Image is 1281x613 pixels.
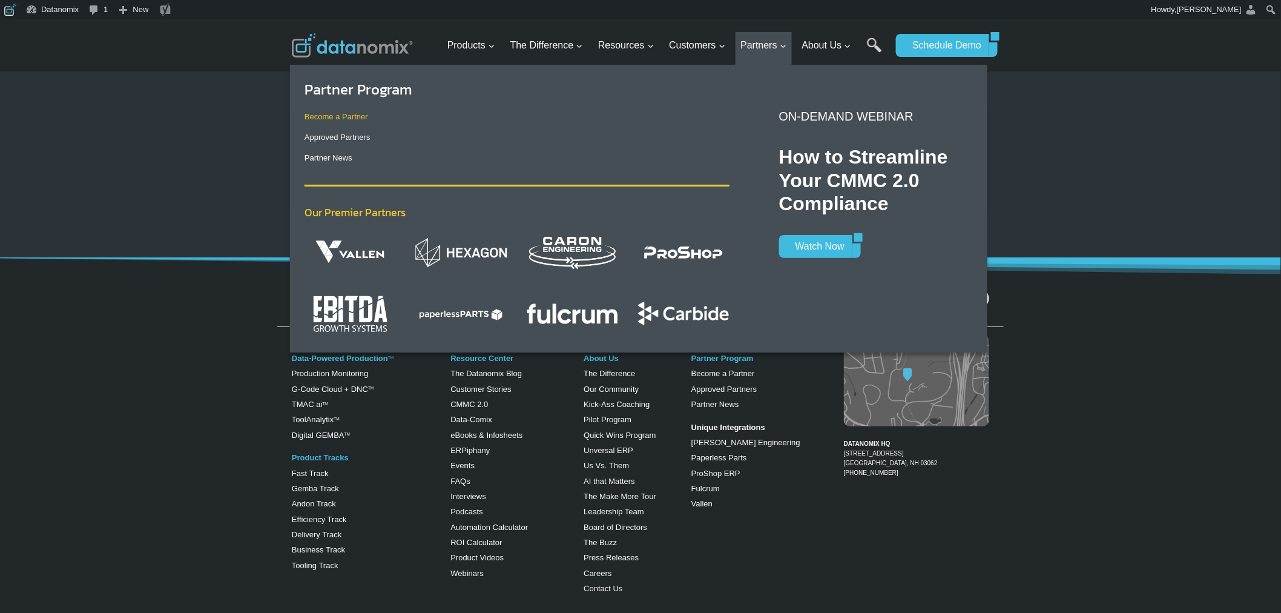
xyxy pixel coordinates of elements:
[305,112,368,121] a: Become a Partner
[450,507,482,516] a: Podcasts
[844,429,989,478] figcaption: [PHONE_NUMBER]
[584,569,611,578] a: Careers
[450,431,522,440] a: eBooks & Infosheets
[450,523,528,532] a: Automation Calculator
[292,515,347,524] a: Efficiency Track
[691,499,713,508] a: Vallen
[584,400,650,409] a: Kick-Ass Coaching
[691,469,740,478] a: ProShop ERP
[450,461,475,470] a: Events
[584,369,635,378] a: The Difference
[450,400,488,409] a: CMMC 2.0
[292,33,413,58] img: Datanomix
[584,477,635,486] a: AI that Matters
[867,38,882,65] a: Search
[450,477,470,486] a: FAQs
[584,523,647,532] a: Board of Directors
[450,415,492,424] a: Data-Comix
[527,298,618,329] img: Align your production goals with real-time performance. By importing target cycle and setup times...
[584,446,633,455] a: Unversal ERP
[691,354,754,363] a: Partner Program
[388,356,394,360] a: TM
[305,153,352,162] a: Partner News
[896,34,989,57] a: Schedule Demo
[450,446,490,455] a: ERPiphany
[292,415,334,424] a: ToolAnalytix
[740,38,786,53] span: Partners
[447,38,495,53] span: Products
[368,386,374,390] sup: TM
[323,402,328,406] sup: TM
[691,400,739,409] a: Partner News
[305,237,396,268] img: Datanomix and Vallen partner up to deliver Tooling CPU Analytics to metalworking customers
[292,484,339,493] a: Gemba Track
[584,431,656,440] a: Quick Wins Program
[691,484,720,493] a: Fulcrum
[844,450,938,466] a: [STREET_ADDRESS][GEOGRAPHIC_DATA], NH 03062
[691,423,765,432] strong: Unique Integrations
[584,415,631,424] a: Pilot Program
[584,385,639,394] a: Our Community
[292,530,341,539] a: Delivery Track
[1177,5,1242,14] span: [PERSON_NAME]
[691,453,747,462] a: Paperless Parts
[450,492,486,501] a: Interviews
[450,569,484,578] a: Webinars
[450,354,513,363] a: Resource Center
[584,553,639,562] a: Press Releases
[691,369,755,378] a: Become a Partner
[344,432,350,436] sup: TM
[292,469,329,478] a: Fast Track
[305,79,412,100] a: Partner Program
[334,417,339,421] a: TM
[527,229,618,276] img: Datanomix and Caron Engineering partner up to deliver real-time analytics and predictive insights...
[779,146,948,214] strong: How to Streamline Your CMMC 2.0 Compliance
[844,335,989,426] img: Datanomix map image
[309,293,392,334] img: Datanomix customers can access profit coaching through our partner, EBITDA Growth Systems
[305,204,406,220] span: Our Premier Partners
[305,133,370,142] a: Approved Partners
[292,561,338,570] a: Tooling Track
[415,298,507,329] img: The Datanomix Integration with Paperless Parts enables you to import your quoted cycle times, set...
[450,369,522,378] a: The Datanomix Blog
[584,354,619,363] a: About Us
[691,385,757,394] a: Approved Partners
[450,385,511,394] a: Customer Stories
[691,438,800,447] a: [PERSON_NAME] Engineering
[802,38,852,53] span: About Us
[844,440,891,447] strong: DATANOMIX HQ
[637,298,729,329] img: Datanomix and Carbide partner up to educate manufacturers on CMMC 2.0 compliance
[292,400,328,409] a: TMAC aiTM
[415,237,507,268] img: Datanomix and Hexagon partner up to deliver real-time production monitoring solutions to customers
[292,499,336,508] a: Andon Track
[779,235,852,258] a: Watch Now
[450,553,504,562] a: Product Videos
[443,26,891,65] nav: Primary Navigation
[598,38,654,53] span: Resources
[584,492,656,501] a: The Make More Tour
[584,538,617,547] a: The Buzz
[584,507,644,516] a: Leadership Team
[292,545,345,554] a: Business Track
[292,385,374,394] a: G-Code Cloud + DNCTM
[450,538,502,547] a: ROI Calculator
[292,354,388,363] a: Data-Powered Production
[292,369,368,378] a: Production Monitoring
[292,431,350,440] a: Digital GEMBATM
[584,584,622,593] a: Contact Us
[669,38,725,53] span: Customers
[584,461,629,470] a: Us Vs. Them
[292,453,349,462] a: Product Tracks
[779,107,961,126] p: ON-DEMAND WEBINAR
[637,237,729,268] img: The integration between Datanomix Production Monitoring and ProShop ERP replaces estimates with a...
[510,38,584,53] span: The Difference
